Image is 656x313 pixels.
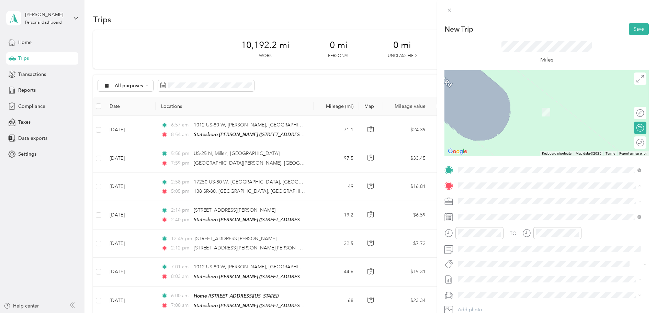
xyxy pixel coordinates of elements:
span: Map data ©2025 [576,152,601,155]
p: Miles [540,56,553,64]
iframe: Everlance-gr Chat Button Frame [618,275,656,313]
p: New Trip [444,24,473,34]
button: Save [629,23,649,35]
a: Open this area in Google Maps (opens a new window) [446,147,469,156]
a: Report a map error [619,152,647,155]
button: Keyboard shortcuts [542,151,572,156]
img: Google [446,147,469,156]
a: Terms (opens in new tab) [606,152,615,155]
